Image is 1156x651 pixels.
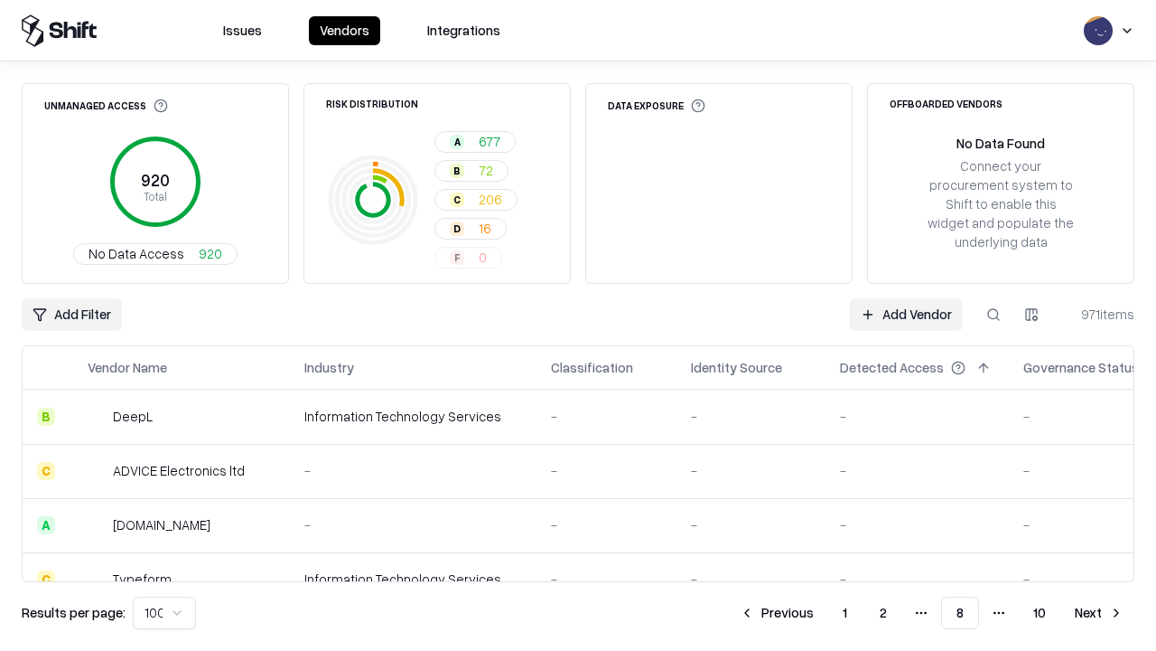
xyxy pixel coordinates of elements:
div: C [450,193,464,207]
div: Offboarded Vendors [890,99,1002,108]
button: 1 [828,597,862,629]
button: No Data Access920 [73,243,238,265]
button: 8 [941,597,979,629]
button: Vendors [309,16,380,45]
img: ADVICE Electronics ltd [88,462,106,480]
div: A [37,516,55,534]
div: B [450,164,464,178]
div: - [691,461,811,480]
button: A677 [434,131,516,153]
img: DeepL [88,408,106,426]
div: - [551,570,662,589]
div: Connect your procurement system to Shift to enable this widget and populate the underlying data [926,156,1076,252]
div: - [304,461,522,480]
span: 920 [199,244,222,263]
div: B [37,408,55,426]
div: Detected Access [840,358,944,377]
div: Unmanaged Access [44,99,168,113]
div: - [840,407,994,426]
div: Classification [551,358,633,377]
div: A [450,135,464,149]
button: 2 [865,597,901,629]
div: Data Exposure [608,99,705,113]
div: - [691,570,811,589]
div: 971 items [1062,305,1134,324]
span: 16 [479,219,491,238]
div: Governance Status [1023,358,1139,377]
div: - [691,407,811,426]
tspan: 920 [141,170,170,190]
div: DeepL [113,407,153,426]
span: 206 [479,190,502,209]
div: Information Technology Services [304,570,522,589]
div: ADVICE Electronics ltd [113,461,245,480]
div: - [551,407,662,426]
div: - [304,515,522,534]
button: Add Filter [22,298,122,331]
div: - [551,461,662,480]
img: Typeform [88,571,106,589]
span: No Data Access [89,244,184,263]
p: Results per page: [22,603,126,622]
div: - [840,461,994,480]
a: Add Vendor [850,298,963,331]
div: - [840,570,994,589]
div: Risk Distribution [326,99,418,108]
img: cybersafe.co.il [88,516,106,534]
nav: pagination [729,597,1134,629]
button: Previous [729,597,825,629]
button: B72 [434,160,508,182]
button: Next [1064,597,1134,629]
tspan: Total [144,189,167,203]
div: Industry [304,358,354,377]
span: 72 [479,161,493,180]
button: Issues [212,16,273,45]
div: Vendor Name [88,358,167,377]
div: No Data Found [956,134,1045,153]
div: Identity Source [691,358,782,377]
div: - [551,515,662,534]
div: - [840,515,994,534]
div: [DOMAIN_NAME] [113,515,210,534]
div: C [37,571,55,589]
button: 10 [1019,597,1060,629]
div: - [691,515,811,534]
button: C206 [434,189,517,211]
div: Information Technology Services [304,407,522,426]
button: Integrations [416,16,511,45]
div: C [37,462,55,480]
span: 677 [479,132,500,151]
button: D16 [434,218,507,240]
div: D [450,222,464,236]
div: Typeform [113,570,172,589]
